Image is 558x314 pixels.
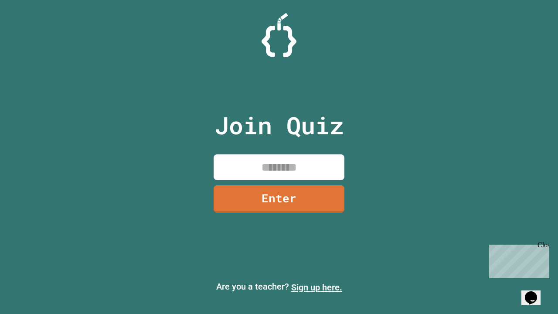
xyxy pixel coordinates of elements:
p: Are you a teacher? [7,280,551,294]
a: Enter [214,185,344,213]
div: Chat with us now!Close [3,3,60,55]
iframe: chat widget [486,241,549,278]
a: Sign up here. [291,282,342,293]
p: Join Quiz [214,107,344,143]
iframe: chat widget [521,279,549,305]
img: Logo.svg [262,13,296,57]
